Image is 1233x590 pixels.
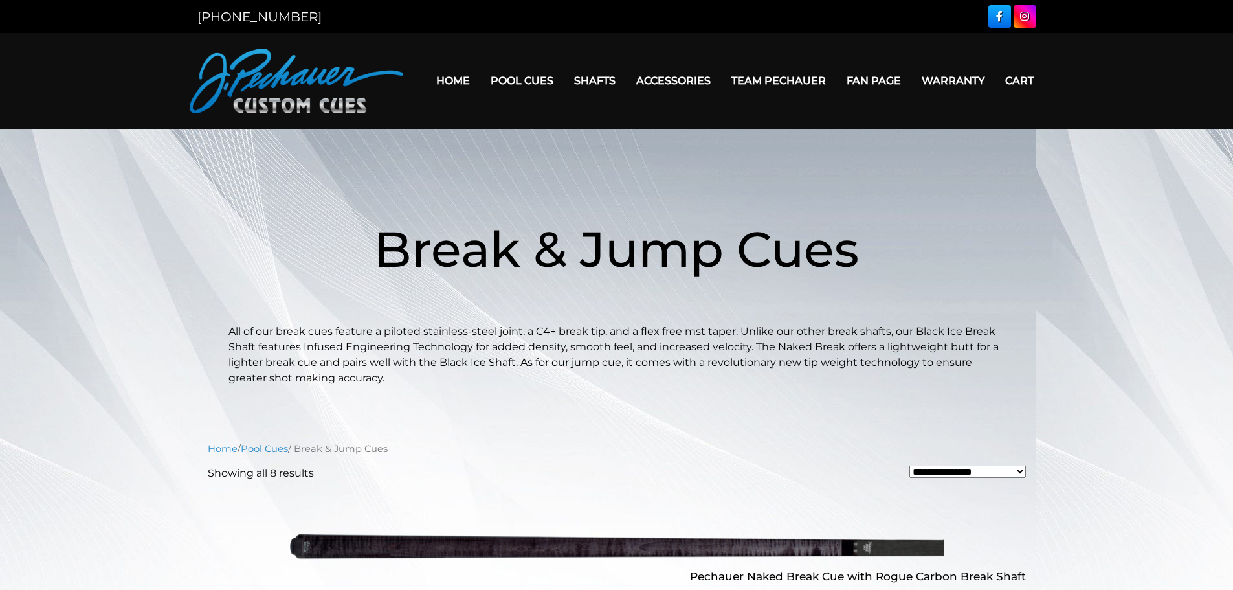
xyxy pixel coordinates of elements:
a: Shafts [564,64,626,97]
a: Pool Cues [480,64,564,97]
a: Pool Cues [241,443,288,455]
h2: Pechauer Naked Break Cue with Rogue Carbon Break Shaft [208,565,1026,589]
a: [PHONE_NUMBER] [197,9,322,25]
a: Team Pechauer [721,64,836,97]
span: Break & Jump Cues [374,219,859,279]
a: Home [426,64,480,97]
a: Fan Page [836,64,911,97]
a: Accessories [626,64,721,97]
img: Pechauer Custom Cues [190,49,403,113]
p: Showing all 8 results [208,466,314,481]
a: Home [208,443,238,455]
a: Warranty [911,64,995,97]
a: Cart [995,64,1044,97]
p: All of our break cues feature a piloted stainless-steel joint, a C4+ break tip, and a flex free m... [228,324,1005,386]
nav: Breadcrumb [208,442,1026,456]
select: Shop order [909,466,1026,478]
